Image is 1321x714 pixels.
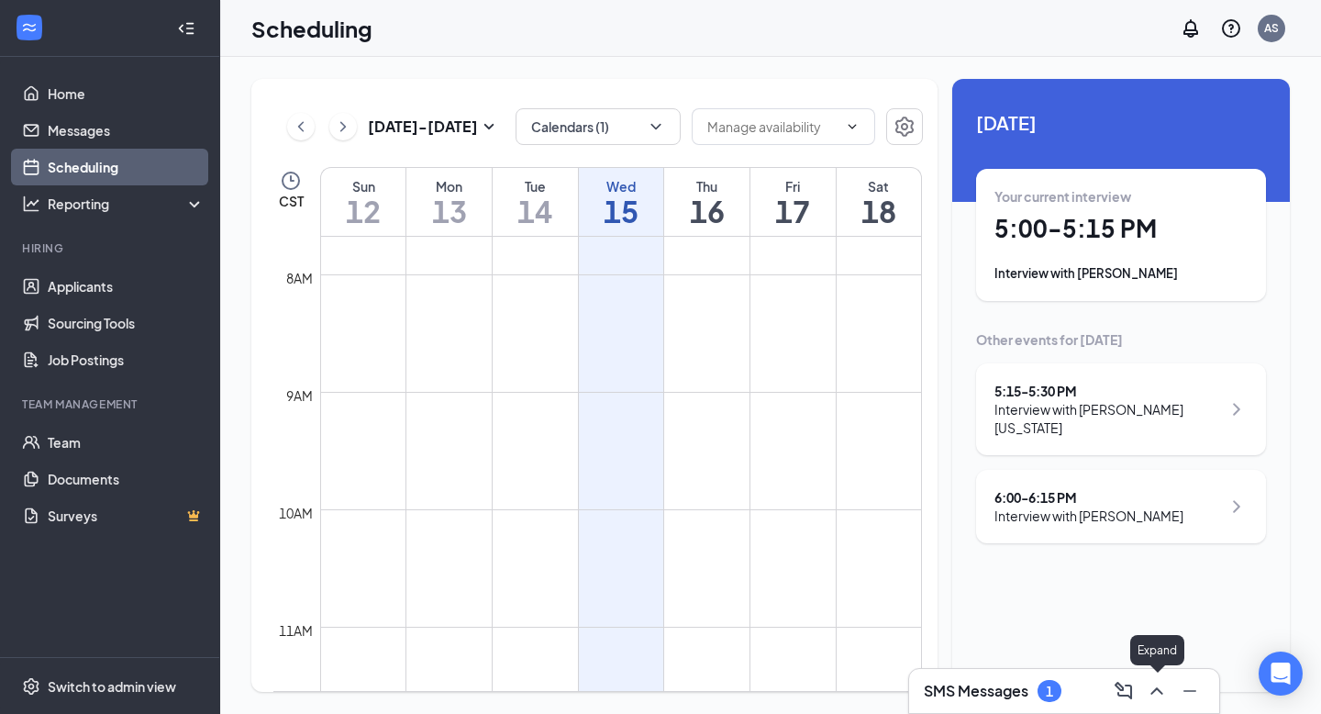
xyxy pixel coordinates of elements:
div: 9am [283,385,316,406]
button: Settings [886,108,923,145]
h1: 14 [493,195,578,227]
div: Switch to admin view [48,677,176,696]
h3: [DATE] - [DATE] [368,117,478,137]
div: 11am [275,620,316,641]
svg: WorkstreamLogo [20,18,39,37]
h1: 16 [664,195,749,227]
a: SurveysCrown [48,497,205,534]
svg: Notifications [1180,17,1202,39]
a: October 18, 2025 [837,168,921,236]
a: October 16, 2025 [664,168,749,236]
div: Interview with [PERSON_NAME] [994,264,1248,283]
button: ChevronLeft [287,113,315,140]
svg: Clock [280,170,302,192]
svg: ChevronDown [647,117,665,136]
div: Sat [837,177,921,195]
div: Tue [493,177,578,195]
svg: Collapse [177,19,195,38]
svg: SmallChevronDown [478,116,500,138]
button: ChevronRight [329,113,357,140]
a: Scheduling [48,149,205,185]
div: 8am [283,268,316,288]
span: [DATE] [976,108,1266,137]
a: Team [48,424,205,461]
div: Interview with [PERSON_NAME] [994,507,1183,525]
a: October 14, 2025 [493,168,578,236]
h1: 5:00 - 5:15 PM [994,213,1248,244]
svg: Settings [894,116,916,138]
a: Job Postings [48,341,205,378]
div: Open Intercom Messenger [1259,652,1303,696]
span: CST [279,192,304,210]
svg: ChevronRight [334,116,352,138]
h1: 18 [837,195,921,227]
div: Hiring [22,240,201,256]
div: Reporting [48,195,205,213]
button: Calendars (1)ChevronDown [516,108,681,145]
svg: Settings [22,677,40,696]
div: Fri [750,177,836,195]
div: Wed [579,177,664,195]
div: 1 [1046,684,1053,699]
svg: ComposeMessage [1113,680,1135,702]
a: October 13, 2025 [406,168,492,236]
a: Applicants [48,268,205,305]
h1: Scheduling [251,13,372,44]
div: AS [1264,20,1279,36]
a: October 17, 2025 [750,168,836,236]
a: Messages [48,112,205,149]
svg: Analysis [22,195,40,213]
div: Team Management [22,396,201,412]
svg: ChevronRight [1226,398,1248,420]
div: Sun [321,177,405,195]
svg: ChevronDown [845,119,860,134]
svg: ChevronLeft [292,116,310,138]
div: Thu [664,177,749,195]
div: 6:00 - 6:15 PM [994,488,1183,507]
a: October 12, 2025 [321,168,405,236]
a: October 15, 2025 [579,168,664,236]
div: 10am [275,503,316,523]
button: ComposeMessage [1109,676,1138,706]
div: Other events for [DATE] [976,330,1266,349]
div: Mon [406,177,492,195]
a: Documents [48,461,205,497]
svg: QuestionInfo [1220,17,1242,39]
svg: Minimize [1179,680,1201,702]
input: Manage availability [707,117,838,137]
h1: 17 [750,195,836,227]
div: Interview with [PERSON_NAME][US_STATE] [994,400,1221,437]
div: 5:15 - 5:30 PM [994,382,1221,400]
button: ChevronUp [1142,676,1171,706]
div: Expand [1130,635,1184,665]
h3: SMS Messages [924,681,1028,701]
a: Sourcing Tools [48,305,205,341]
svg: ChevronRight [1226,496,1248,518]
h1: 12 [321,195,405,227]
a: Home [48,75,205,112]
h1: 13 [406,195,492,227]
svg: ChevronUp [1146,680,1168,702]
h1: 15 [579,195,664,227]
div: Your current interview [994,187,1248,206]
button: Minimize [1175,676,1204,706]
